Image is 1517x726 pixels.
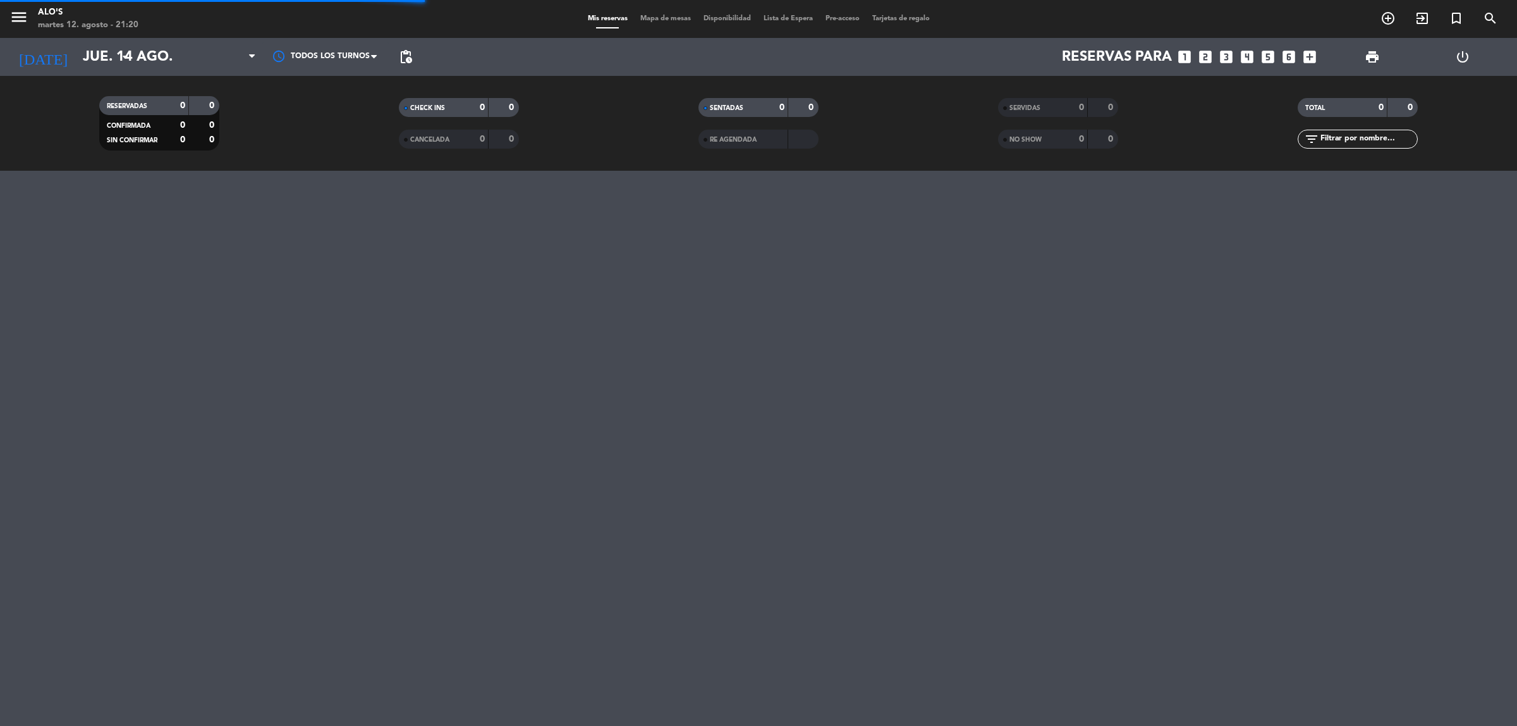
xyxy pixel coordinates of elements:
i: turned_in_not [1449,11,1464,26]
span: Mis reservas [582,15,634,22]
strong: 0 [808,103,816,112]
span: NO SHOW [1009,137,1042,143]
span: Lista de Espera [757,15,819,22]
i: looks_4 [1239,49,1255,65]
span: print [1365,49,1380,65]
span: Mapa de mesas [634,15,697,22]
strong: 0 [779,103,784,112]
span: CANCELADA [410,137,449,143]
strong: 0 [509,135,516,144]
span: Tarjetas de regalo [866,15,936,22]
span: Pre-acceso [819,15,866,22]
i: looks_two [1197,49,1214,65]
strong: 0 [1108,103,1116,112]
i: [DATE] [9,43,76,71]
strong: 0 [180,135,185,144]
strong: 0 [1079,103,1084,112]
span: TOTAL [1305,105,1325,111]
strong: 0 [209,101,217,110]
span: RE AGENDADA [710,137,757,143]
button: menu [9,8,28,31]
div: martes 12. agosto - 21:20 [38,19,138,32]
strong: 0 [1108,135,1116,144]
strong: 0 [180,101,185,110]
strong: 0 [480,135,485,144]
i: menu [9,8,28,27]
strong: 0 [209,135,217,144]
i: looks_6 [1281,49,1297,65]
span: pending_actions [398,49,413,65]
i: power_settings_new [1455,49,1470,65]
span: CHECK INS [410,105,445,111]
div: LOG OUT [1417,38,1508,76]
strong: 0 [1079,135,1084,144]
span: SIN CONFIRMAR [107,137,157,144]
strong: 0 [180,121,185,130]
i: search [1483,11,1498,26]
strong: 0 [509,103,516,112]
i: exit_to_app [1415,11,1430,26]
strong: 0 [480,103,485,112]
strong: 0 [1379,103,1384,112]
i: add_circle_outline [1380,11,1396,26]
i: looks_3 [1218,49,1234,65]
strong: 0 [209,121,217,130]
input: Filtrar por nombre... [1319,132,1417,146]
i: looks_5 [1260,49,1276,65]
span: CONFIRMADA [107,123,150,129]
i: arrow_drop_down [118,49,133,65]
span: RESERVADAS [107,103,147,109]
i: looks_one [1176,49,1193,65]
span: SERVIDAS [1009,105,1040,111]
strong: 0 [1408,103,1415,112]
i: add_box [1301,49,1318,65]
span: Disponibilidad [697,15,757,22]
div: Alo's [38,6,138,19]
i: filter_list [1304,132,1319,147]
span: Reservas para [1062,49,1172,65]
span: SENTADAS [710,105,743,111]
